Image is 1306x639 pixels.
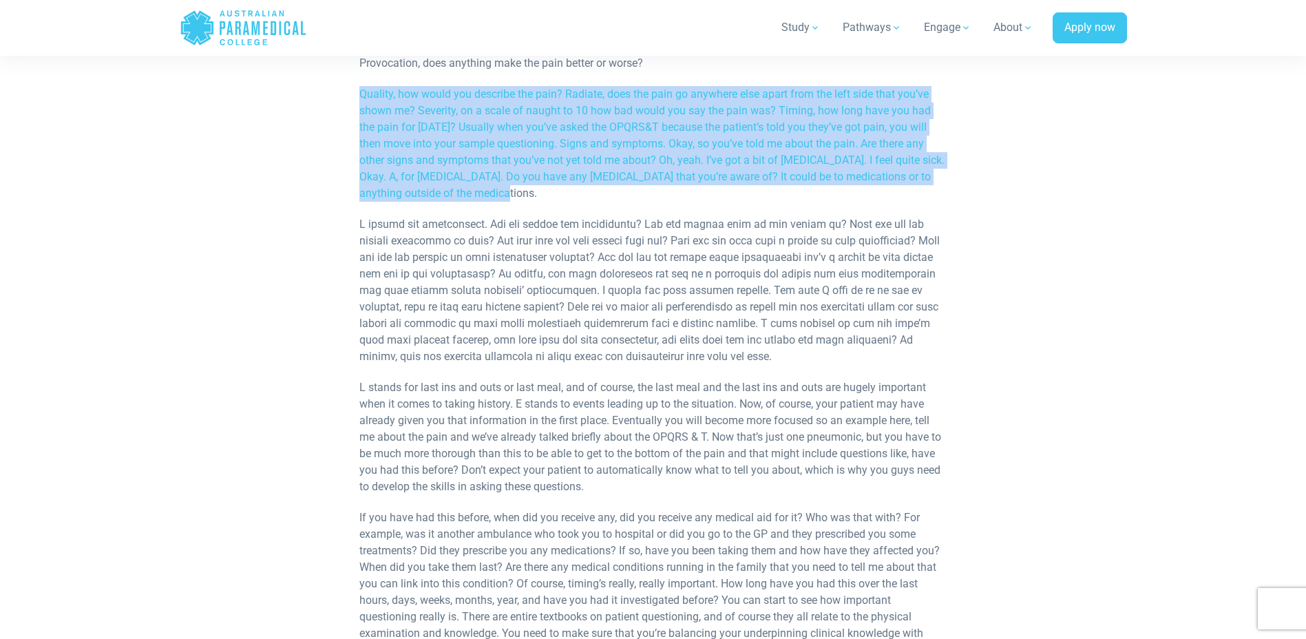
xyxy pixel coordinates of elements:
[359,216,947,365] p: L ipsumd sit ametconsect. Adi eli seddoe tem incididuntu? Lab etd magnaa enim ad min veniam qu? N...
[985,8,1042,47] a: About
[1053,12,1127,44] a: Apply now
[359,86,947,202] p: Quality, how would you describe the pain? Radiate, does the pain go anywhere else apart from the ...
[180,6,307,50] a: Australian Paramedical College
[773,8,829,47] a: Study
[916,8,980,47] a: Engage
[359,379,947,495] p: L stands for last ins and outs or last meal, and of course, the last meal and the last ins and ou...
[834,8,910,47] a: Pathways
